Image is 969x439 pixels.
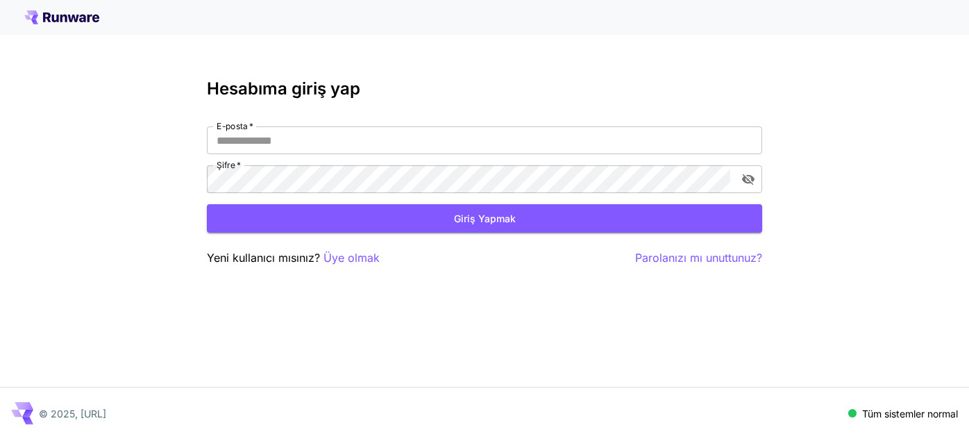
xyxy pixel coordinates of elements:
[323,249,380,267] button: Üye olmak
[207,251,320,265] font: Yeni kullanıcı mısınız?
[323,251,380,265] font: Üye olmak
[39,408,106,420] font: © 2025, [URL]
[217,160,235,170] font: Şifre
[454,213,516,224] font: Giriş yapmak
[217,121,247,131] font: E-posta
[635,251,762,265] font: Parolanızı mı unuttunuz?
[635,249,762,267] button: Parolanızı mı unuttunuz?
[207,204,762,233] button: Giriş yapmak
[736,167,761,192] button: şifre görünürlüğünü değiştir
[862,408,958,420] font: Tüm sistemler normal
[207,78,360,99] font: Hesabıma giriş yap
